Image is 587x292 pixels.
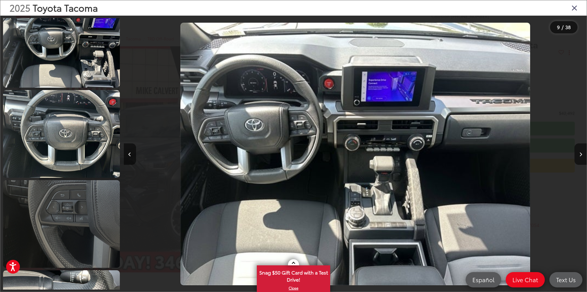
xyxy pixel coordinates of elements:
[574,143,587,165] button: Next image
[561,25,564,29] span: /
[9,1,30,14] span: 2025
[553,276,579,283] span: Text Us
[124,143,136,165] button: Previous image
[124,23,587,286] div: 2025 Toyota Tacoma TRD Off-Road 8
[2,89,121,179] img: 2025 Toyota Tacoma TRD Off-Road
[180,23,530,286] img: 2025 Toyota Tacoma TRD Off-Road
[509,276,541,283] span: Live Chat
[469,276,497,283] span: Español
[549,272,582,287] a: Text Us
[571,4,578,12] i: Close gallery
[33,1,98,14] span: Toyota Tacoma
[565,24,571,30] span: 38
[466,272,501,287] a: Español
[257,266,330,285] span: Snag $50 Gift Card with a Test Drive!
[506,272,545,287] a: Live Chat
[557,24,560,30] span: 9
